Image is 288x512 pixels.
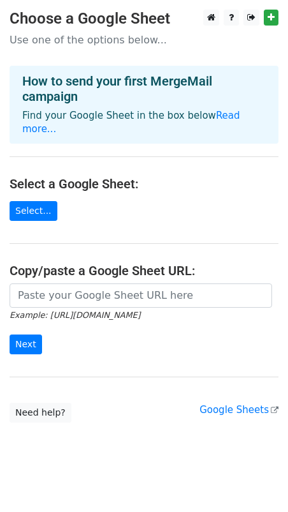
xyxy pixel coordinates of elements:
[199,404,278,416] a: Google Sheets
[10,201,57,221] a: Select...
[10,283,272,308] input: Paste your Google Sheet URL here
[22,110,240,135] a: Read more...
[10,310,140,320] small: Example: [URL][DOMAIN_NAME]
[10,263,278,278] h4: Copy/paste a Google Sheet URL:
[10,33,278,47] p: Use one of the options below...
[10,10,278,28] h3: Choose a Google Sheet
[10,335,42,354] input: Next
[10,176,278,192] h4: Select a Google Sheet:
[22,109,266,136] p: Find your Google Sheet in the box below
[10,403,71,423] a: Need help?
[22,73,266,104] h4: How to send your first MergeMail campaign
